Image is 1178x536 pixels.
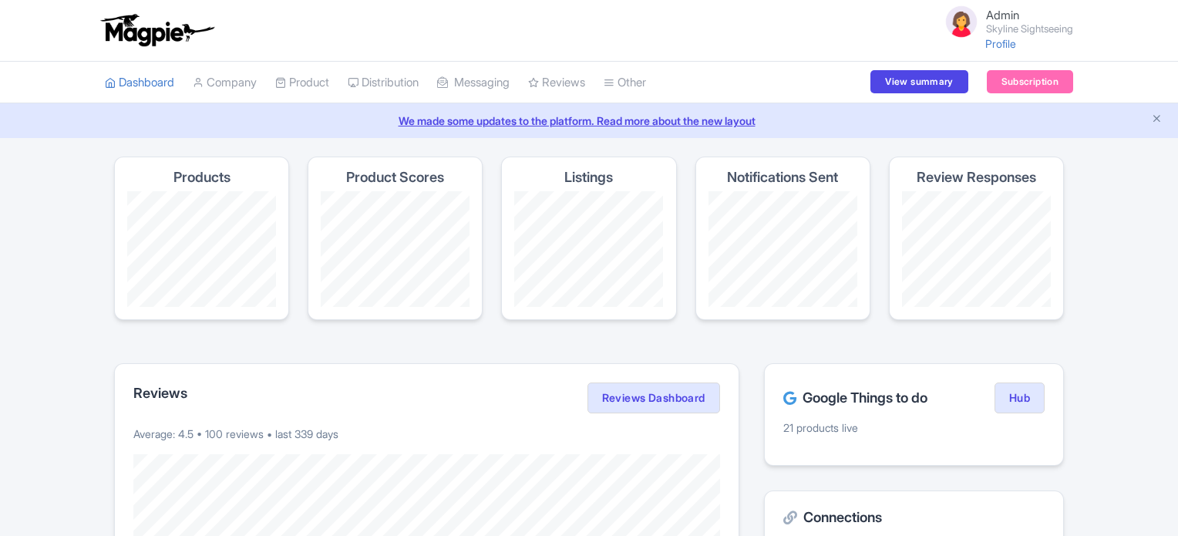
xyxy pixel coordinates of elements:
img: logo-ab69f6fb50320c5b225c76a69d11143b.png [97,13,217,47]
a: Subscription [987,70,1073,93]
a: Reviews [528,62,585,104]
h2: Reviews [133,386,187,401]
a: Company [193,62,257,104]
a: Messaging [437,62,510,104]
a: Other [604,62,646,104]
h4: Products [173,170,231,185]
a: Reviews Dashboard [587,383,720,413]
h4: Product Scores [346,170,444,185]
a: Hub [995,383,1045,413]
a: Distribution [348,62,419,104]
img: avatar_key_member-9c1dde93af8b07d7383eb8b5fb890c87.png [943,3,980,40]
h4: Review Responses [917,170,1036,185]
p: Average: 4.5 • 100 reviews • last 339 days [133,426,720,442]
a: Admin Skyline Sightseeing [934,3,1073,40]
h2: Google Things to do [783,390,927,406]
a: Profile [985,37,1016,50]
span: Admin [986,8,1019,22]
a: We made some updates to the platform. Read more about the new layout [9,113,1169,129]
h2: Connections [783,510,1045,525]
button: Close announcement [1151,111,1163,129]
small: Skyline Sightseeing [986,24,1073,34]
a: Dashboard [105,62,174,104]
a: Product [275,62,329,104]
h4: Notifications Sent [727,170,838,185]
h4: Listings [564,170,613,185]
a: View summary [870,70,968,93]
p: 21 products live [783,420,1045,436]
